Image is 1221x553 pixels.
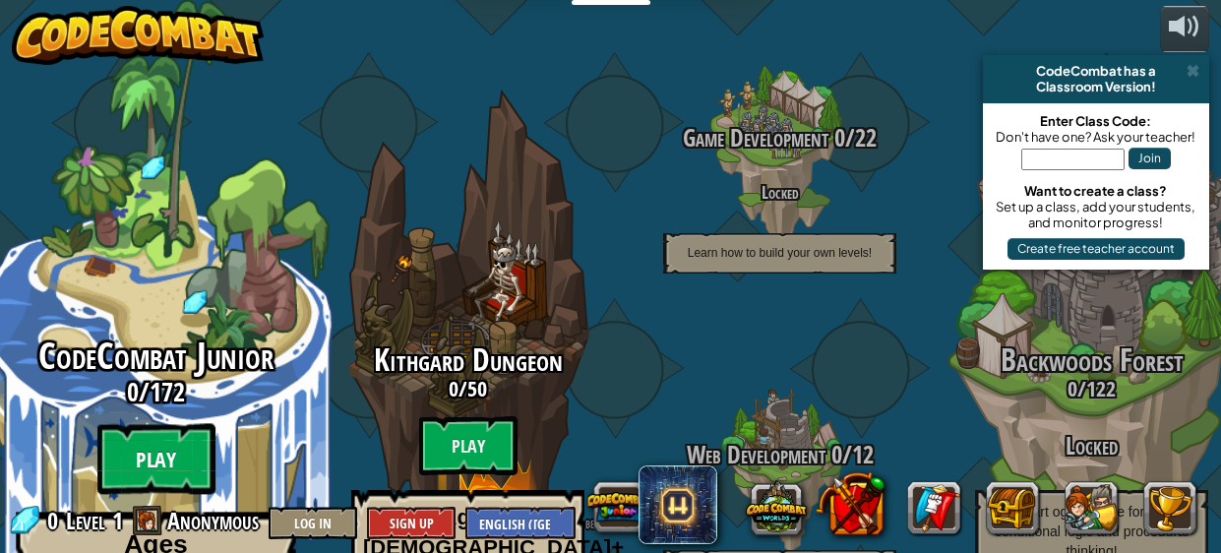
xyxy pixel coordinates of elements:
[97,424,215,495] btn: Play
[312,377,624,400] h3: /
[991,79,1201,94] div: Classroom Version!
[167,505,259,536] span: Anonymous
[993,129,1199,145] div: Don't have one? Ask your teacher!
[374,338,563,381] span: Kithgard Dungeon
[449,374,458,403] span: 0
[150,374,185,409] span: 172
[1129,148,1171,169] button: Join
[624,125,936,152] h3: /
[828,121,845,154] span: 0
[852,438,874,471] span: 12
[467,374,487,403] span: 50
[993,183,1199,199] div: Want to create a class?
[1160,6,1209,52] button: Adjust volume
[419,416,518,475] btn: Play
[993,199,1199,230] div: Set up a class, add your students, and monitor progress!
[1007,238,1185,260] button: Create free teacher account
[269,507,357,539] button: Log In
[991,63,1201,79] div: CodeCombat has a
[993,113,1199,129] div: Enter Class Code:
[127,374,139,409] span: 0
[624,183,936,202] h4: Locked
[825,438,842,471] span: 0
[47,505,64,536] span: 0
[624,442,936,468] h3: /
[1086,374,1116,403] span: 122
[12,6,264,65] img: CodeCombat - Learn how to code by playing a game
[112,505,123,536] span: 1
[367,507,456,539] button: Sign Up
[66,505,105,537] span: Level
[687,438,825,471] span: Web Development
[688,246,872,260] span: Learn how to build your own levels!
[683,121,828,154] span: Game Development
[38,331,274,382] span: CodeCombat Junior
[855,121,877,154] span: 22
[1001,338,1184,381] span: Backwoods Forest
[1068,374,1077,403] span: 0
